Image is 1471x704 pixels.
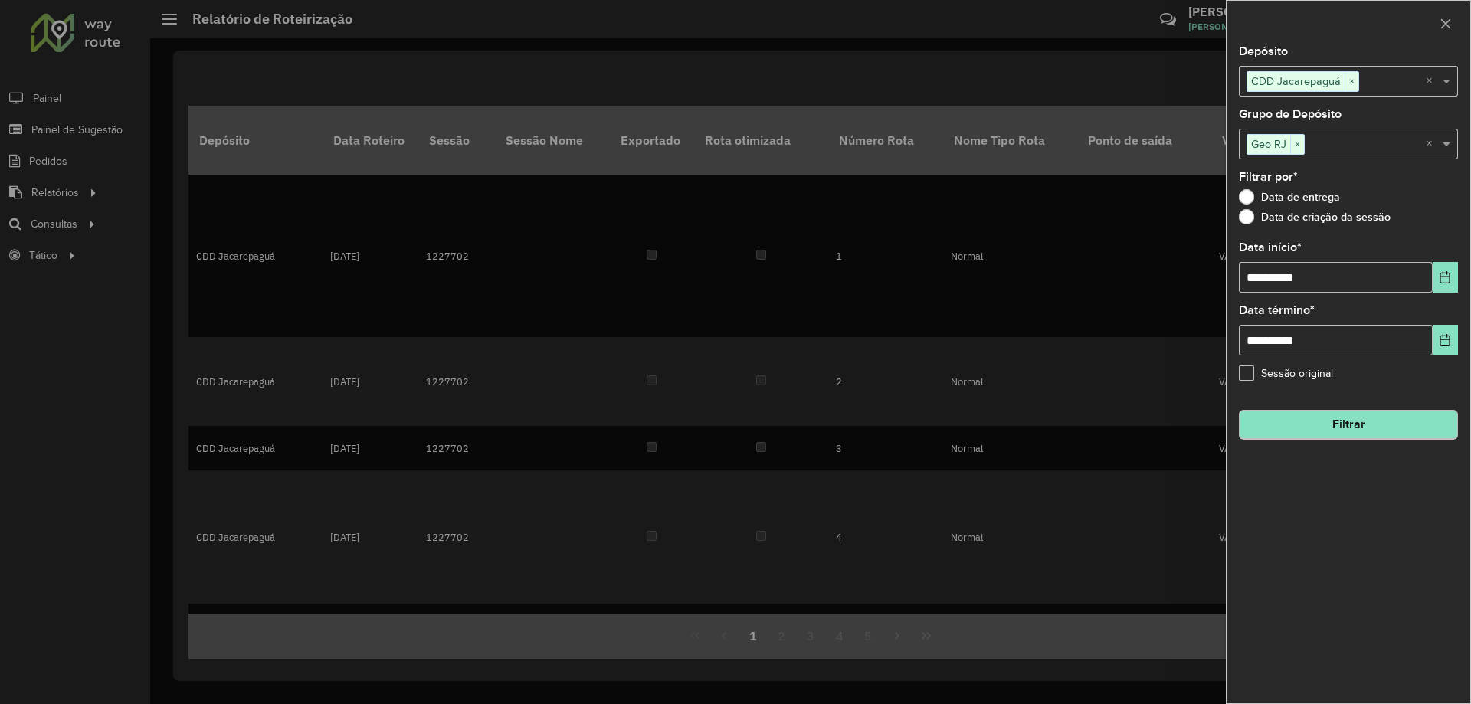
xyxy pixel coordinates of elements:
label: Sessão original [1239,365,1333,381]
label: Filtrar por [1239,168,1298,186]
span: Clear all [1426,135,1439,153]
label: Data de entrega [1239,189,1340,205]
span: × [1290,136,1304,154]
label: Data término [1239,301,1315,319]
span: CDD Jacarepaguá [1247,72,1345,90]
span: Clear all [1426,72,1439,90]
button: Choose Date [1433,262,1458,293]
label: Grupo de Depósito [1239,105,1342,123]
button: Filtrar [1239,410,1458,439]
span: Geo RJ [1247,135,1290,153]
label: Depósito [1239,42,1288,61]
span: × [1345,73,1358,91]
label: Data de criação da sessão [1239,209,1391,224]
button: Choose Date [1433,325,1458,355]
label: Data início [1239,238,1302,257]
